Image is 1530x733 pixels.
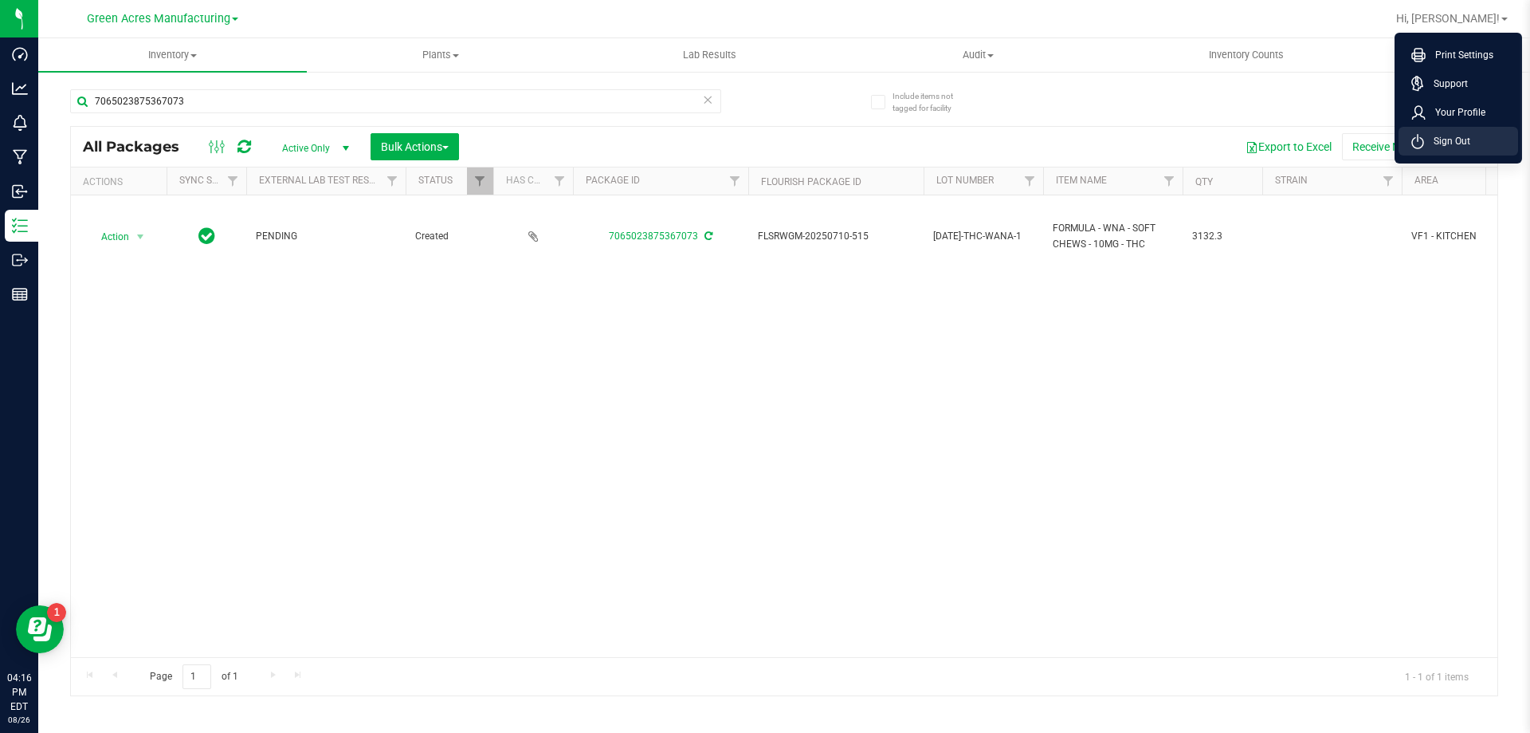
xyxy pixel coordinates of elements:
span: Inventory [38,48,307,62]
inline-svg: Analytics [12,81,28,97]
a: Lot Number [936,175,994,186]
span: VF1 - KITCHEN [1411,229,1512,244]
span: In Sync [198,225,215,247]
span: Your Profile [1426,104,1485,120]
span: Support [1424,76,1468,92]
li: Sign Out [1399,127,1518,156]
iframe: Resource center unread badge [47,603,66,622]
span: Include items not tagged for facility [892,90,972,114]
span: Lab Results [661,48,758,62]
inline-svg: Inventory [12,218,28,234]
button: Receive Non-Cannabis [1342,133,1473,160]
span: select [131,226,151,248]
span: Action [87,226,130,248]
input: 1 [182,664,211,689]
span: [DATE]-THC-WANA-1 [933,229,1034,244]
span: FORMULA - WNA - SOFT CHEWS - 10MG - THC [1053,221,1173,251]
span: FLSRWGM-20250710-515 [758,229,914,244]
button: Export to Excel [1235,133,1342,160]
inline-svg: Inbound [12,183,28,199]
span: PENDING [256,229,396,244]
a: Lab Results [575,38,844,72]
a: Area [1414,175,1438,186]
a: Qty [1195,176,1213,187]
a: Filter [1375,167,1402,195]
a: Filter [722,167,748,195]
a: Plants [307,38,575,72]
inline-svg: Monitoring [12,115,28,131]
a: Strain [1275,175,1308,186]
a: Flourish Package ID [761,176,861,187]
a: Sync Status [179,175,241,186]
a: Filter [1156,167,1183,195]
p: 04:16 PM EDT [7,671,31,714]
a: Filter [220,167,246,195]
span: Green Acres Manufacturing [87,12,230,26]
a: 7065023875367073 [609,231,698,242]
a: Filter [379,167,406,195]
inline-svg: Manufacturing [12,149,28,165]
a: External Lab Test Result [259,175,384,186]
a: Status [418,175,453,186]
a: Package ID [586,175,640,186]
span: Sync from Compliance System [702,231,712,242]
span: All Packages [83,138,195,156]
div: Actions [83,176,160,187]
inline-svg: Reports [12,286,28,302]
span: 3132.3 [1192,229,1253,244]
span: Clear [702,89,713,110]
span: Audit [845,48,1112,62]
inline-svg: Dashboard [12,46,28,62]
th: Has COA [493,167,573,195]
span: Sign Out [1424,133,1470,149]
span: Created [415,229,484,244]
span: Inventory Counts [1187,48,1305,62]
span: Hi, [PERSON_NAME]! [1396,12,1500,25]
a: Filter [1017,167,1043,195]
iframe: Resource center [16,605,64,653]
span: Page of 1 [136,664,251,689]
a: Filter [547,167,573,195]
a: Inventory Counts [1112,38,1381,72]
span: Bulk Actions [381,140,449,153]
button: Bulk Actions [371,133,459,160]
input: Search Package ID, Item Name, SKU, Lot or Part Number... [70,89,721,113]
inline-svg: Outbound [12,252,28,268]
span: Print Settings [1426,47,1493,63]
a: Inventory [38,38,307,72]
a: Filter [467,167,493,195]
span: 1 - 1 of 1 items [1392,664,1481,688]
span: Plants [308,48,575,62]
a: Item Name [1056,175,1107,186]
a: Audit [844,38,1112,72]
a: Support [1411,76,1512,92]
p: 08/26 [7,714,31,726]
